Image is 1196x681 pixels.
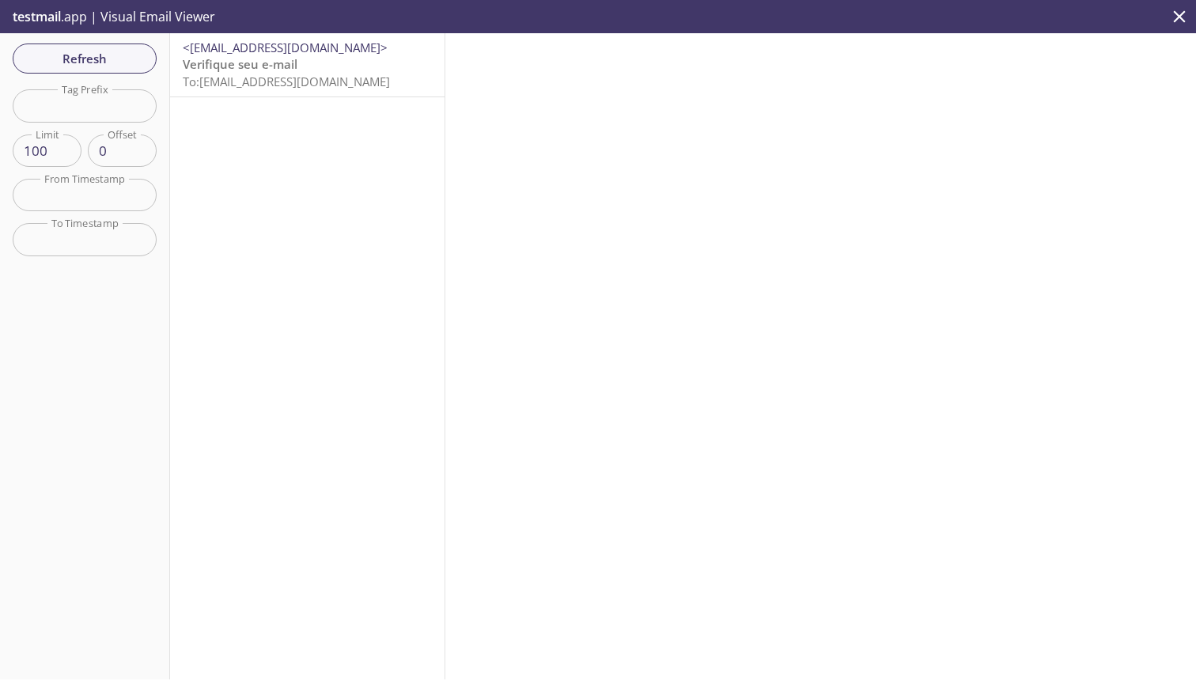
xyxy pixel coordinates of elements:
[13,44,157,74] button: Refresh
[13,8,61,25] span: testmail
[183,74,390,89] span: To: [EMAIL_ADDRESS][DOMAIN_NAME]
[170,33,445,96] div: <[EMAIL_ADDRESS][DOMAIN_NAME]>Verifique seu e-mailTo:[EMAIL_ADDRESS][DOMAIN_NAME]
[183,40,388,55] span: <[EMAIL_ADDRESS][DOMAIN_NAME]>
[170,33,445,97] nav: emails
[25,48,144,69] span: Refresh
[183,56,297,72] span: Verifique seu e-mail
